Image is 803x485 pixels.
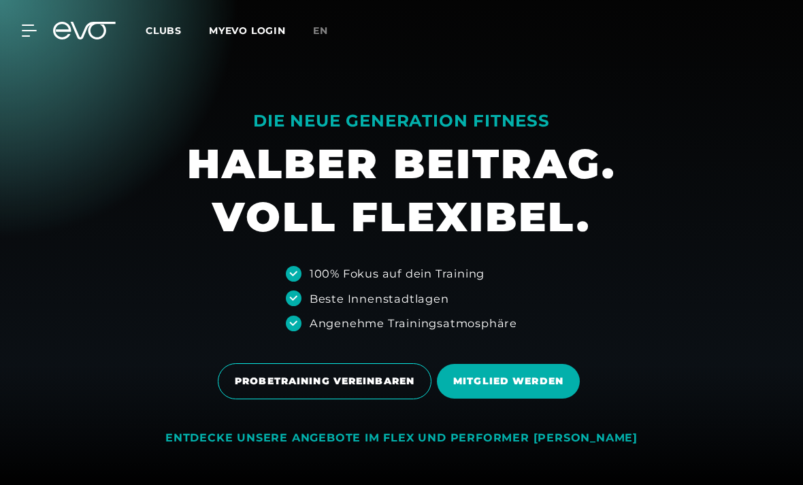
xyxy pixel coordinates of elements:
div: ENTDECKE UNSERE ANGEBOTE IM FLEX UND PERFORMER [PERSON_NAME] [165,431,638,446]
div: DIE NEUE GENERATION FITNESS [187,110,616,132]
a: en [313,23,344,39]
a: Clubs [146,24,209,37]
div: Angenehme Trainingsatmosphäre [310,315,517,331]
span: MITGLIED WERDEN [453,374,563,388]
a: MYEVO LOGIN [209,24,286,37]
span: PROBETRAINING VEREINBAREN [235,374,414,388]
a: MITGLIED WERDEN [437,354,585,409]
span: en [313,24,328,37]
span: Clubs [146,24,182,37]
a: PROBETRAINING VEREINBAREN [218,353,437,409]
div: Beste Innenstadtlagen [310,290,449,307]
div: 100% Fokus auf dein Training [310,265,485,282]
h1: HALBER BEITRAG. VOLL FLEXIBEL. [187,137,616,244]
